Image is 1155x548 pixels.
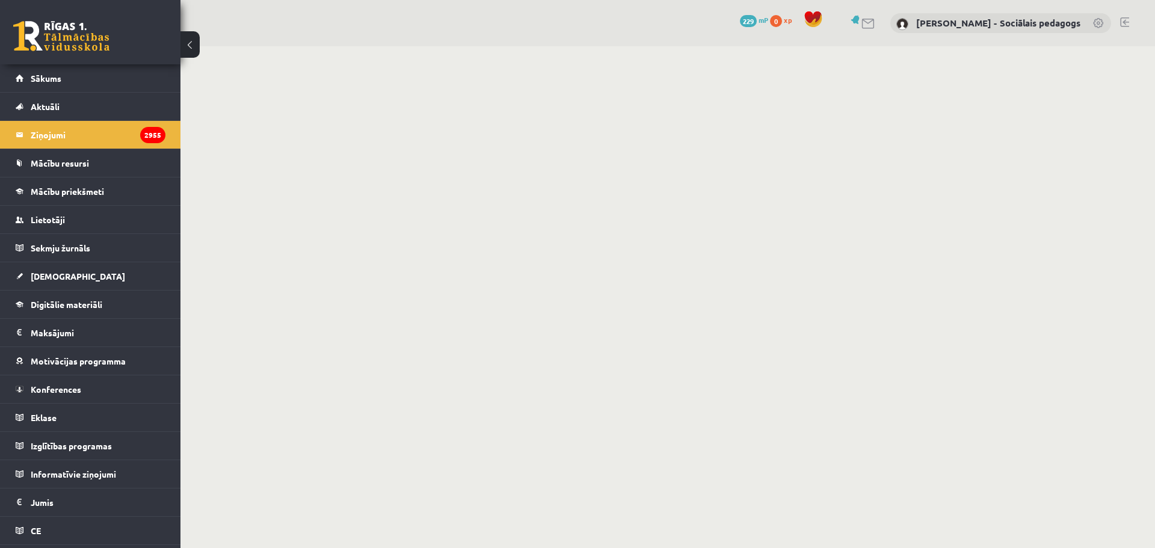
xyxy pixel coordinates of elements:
[916,17,1080,29] a: [PERSON_NAME] - Sociālais pedagogs
[759,15,768,25] span: mP
[16,488,165,516] a: Jumis
[740,15,768,25] a: 229 mP
[31,319,165,346] legend: Maksājumi
[740,15,757,27] span: 229
[31,121,165,149] legend: Ziņojumi
[31,469,116,479] span: Informatīvie ziņojumi
[13,21,109,51] a: Rīgas 1. Tālmācības vidusskola
[31,186,104,197] span: Mācību priekšmeti
[16,460,165,488] a: Informatīvie ziņojumi
[16,206,165,233] a: Lietotāji
[16,149,165,177] a: Mācību resursi
[31,356,126,366] span: Motivācijas programma
[31,497,54,508] span: Jumis
[16,262,165,290] a: [DEMOGRAPHIC_DATA]
[770,15,798,25] a: 0 xp
[16,234,165,262] a: Sekmju žurnāls
[16,375,165,403] a: Konferences
[16,93,165,120] a: Aktuāli
[770,15,782,27] span: 0
[896,18,908,30] img: Dagnija Gaubšteina - Sociālais pedagogs
[31,101,60,112] span: Aktuāli
[140,127,165,143] i: 2955
[31,525,41,536] span: CE
[16,347,165,375] a: Motivācijas programma
[16,517,165,544] a: CE
[31,158,89,168] span: Mācību resursi
[31,242,90,253] span: Sekmju žurnāls
[31,412,57,423] span: Eklase
[16,319,165,346] a: Maksājumi
[16,291,165,318] a: Digitālie materiāli
[31,214,65,225] span: Lietotāji
[16,177,165,205] a: Mācību priekšmeti
[31,384,81,395] span: Konferences
[16,404,165,431] a: Eklase
[31,271,125,282] span: [DEMOGRAPHIC_DATA]
[784,15,792,25] span: xp
[31,73,61,84] span: Sākums
[31,299,102,310] span: Digitālie materiāli
[16,64,165,92] a: Sākums
[16,432,165,460] a: Izglītības programas
[31,440,112,451] span: Izglītības programas
[16,121,165,149] a: Ziņojumi2955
